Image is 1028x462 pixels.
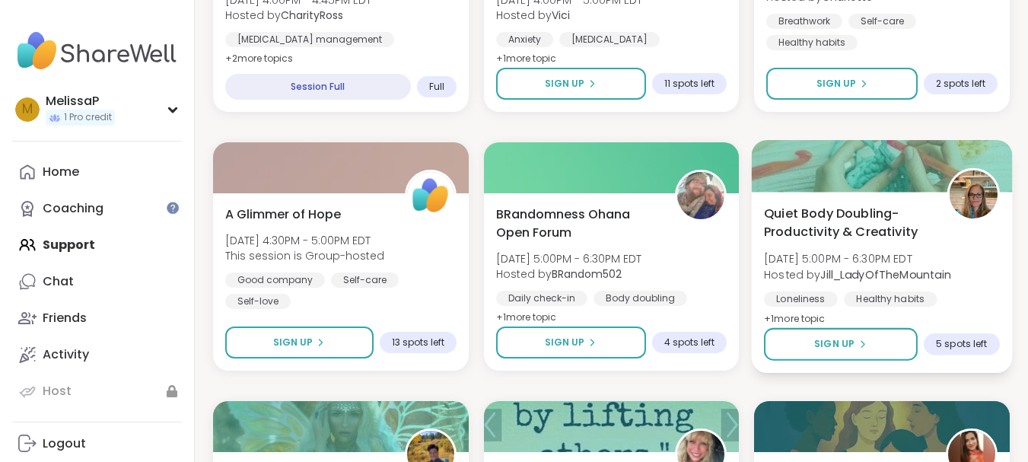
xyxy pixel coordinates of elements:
[407,172,454,219] img: ShareWell
[429,81,444,93] span: Full
[496,32,553,47] div: Anxiety
[844,292,937,307] div: Healthy habits
[764,204,930,241] span: Quiet Body Doubling- Productivity & Creativity
[664,78,715,90] span: 11 spots left
[43,273,74,290] div: Chat
[496,68,647,100] button: Sign Up
[43,435,86,452] div: Logout
[816,77,856,91] span: Sign Up
[496,327,647,358] button: Sign Up
[225,248,384,263] span: This session is Group-hosted
[273,336,313,349] span: Sign Up
[43,200,103,217] div: Coaching
[225,8,371,23] span: Hosted by
[496,266,641,282] span: Hosted by
[225,32,394,47] div: [MEDICAL_DATA] management
[225,206,341,224] span: A Glimmer of Hope
[281,8,343,23] b: CharityRoss
[664,336,715,349] span: 4 spots left
[764,328,918,361] button: Sign Up
[12,24,182,78] img: ShareWell Nav Logo
[559,32,660,47] div: [MEDICAL_DATA]
[766,35,858,50] div: Healthy habits
[12,300,182,336] a: Friends
[43,164,79,180] div: Home
[167,202,179,214] iframe: Spotlight
[936,78,985,90] span: 2 spots left
[12,373,182,409] a: Host
[766,14,842,29] div: Breathwork
[12,336,182,373] a: Activity
[22,100,33,119] span: M
[552,266,622,282] b: BRandom502
[12,263,182,300] a: Chat
[225,233,384,248] span: [DATE] 4:30PM - 5:00PM EDT
[496,8,642,23] span: Hosted by
[552,8,570,23] b: Vici
[764,266,951,282] span: Hosted by
[677,172,724,219] img: BRandom502
[594,291,687,306] div: Body doubling
[331,272,399,288] div: Self-care
[821,266,951,282] b: Jill_LadyOfTheMountain
[225,74,411,100] div: Session Full
[766,68,918,100] button: Sign Up
[392,336,444,349] span: 13 spots left
[764,292,838,307] div: Loneliness
[64,111,112,124] span: 1 Pro credit
[936,338,987,350] span: 5 spots left
[496,206,659,242] span: BRandomness Ohana Open Forum
[545,77,584,91] span: Sign Up
[225,327,374,358] button: Sign Up
[43,346,89,363] div: Activity
[46,93,115,110] div: MelissaP
[950,170,998,218] img: Jill_LadyOfTheMountain
[545,336,584,349] span: Sign Up
[225,272,325,288] div: Good company
[496,291,587,306] div: Daily check-in
[848,14,916,29] div: Self-care
[764,251,951,266] span: [DATE] 5:00PM - 6:30PM EDT
[12,154,182,190] a: Home
[43,310,87,327] div: Friends
[12,190,182,227] a: Coaching
[496,251,641,266] span: [DATE] 5:00PM - 6:30PM EDT
[225,294,291,309] div: Self-love
[12,425,182,462] a: Logout
[814,337,855,351] span: Sign Up
[43,383,72,400] div: Host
